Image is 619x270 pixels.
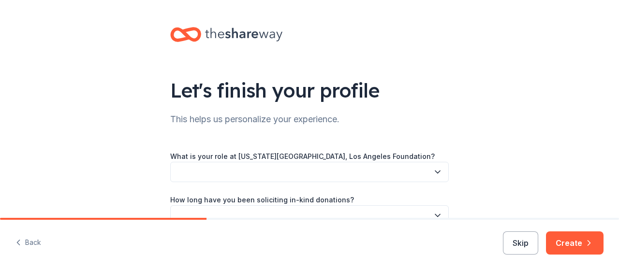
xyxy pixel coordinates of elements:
div: This helps us personalize your experience. [170,112,449,127]
button: Back [15,233,41,253]
label: What is your role at [US_STATE][GEOGRAPHIC_DATA], Los Angeles Foundation? [170,152,435,161]
div: Let's finish your profile [170,77,449,104]
button: Skip [503,231,538,255]
button: Create [546,231,604,255]
label: How long have you been soliciting in-kind donations? [170,195,354,205]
